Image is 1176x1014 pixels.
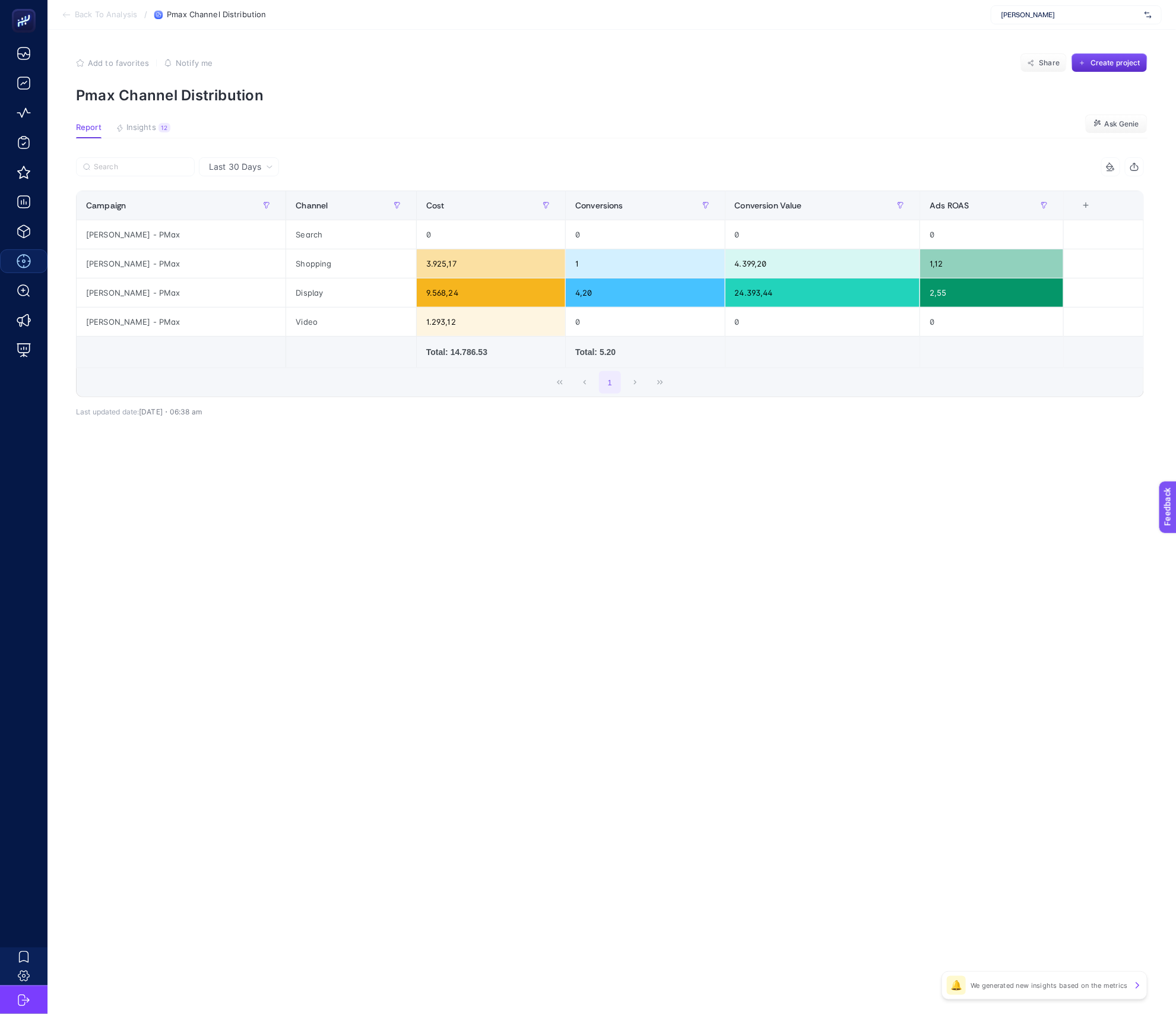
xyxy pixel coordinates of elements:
div: 2,55 [920,278,1063,307]
div: 4.399,20 [725,249,920,278]
div: 1,12 [920,249,1063,278]
div: [PERSON_NAME] - PMax [77,278,286,307]
span: Share [1039,58,1060,68]
span: Cost [426,201,445,210]
button: Add to favorites [76,58,149,68]
div: 3.925,17 [417,249,565,278]
button: Notify me [164,58,213,68]
div: Video [286,308,416,336]
span: Channel [296,201,328,210]
div: Last 30 Days [76,176,1144,416]
div: 0 [920,308,1063,336]
span: Report [76,123,102,132]
div: 0 [417,220,565,249]
button: Ask Genie [1085,115,1148,134]
span: [PERSON_NAME] [1001,10,1140,20]
img: svg%3e [1145,9,1152,21]
div: 0 [920,220,1063,249]
div: 12 [159,123,170,132]
div: 1 [566,249,724,278]
div: 24.393,44 [725,278,920,307]
button: Share [1020,53,1067,72]
div: 0 [566,220,724,249]
span: Pmax Channel Distribution [167,10,266,20]
div: Search [286,220,416,249]
span: Last 30 Days [209,161,261,173]
div: 4,20 [566,278,724,307]
span: Conversions [575,201,623,210]
div: [PERSON_NAME] - PMax [77,220,286,249]
button: 1 [599,371,622,394]
div: [PERSON_NAME] - PMax [77,308,286,336]
div: 0 [566,308,724,336]
div: 1.293,12 [417,308,565,336]
div: Total: 5.20 [575,346,715,358]
div: Total: 14.786.53 [426,346,556,358]
span: Back To Analysis [75,10,137,20]
input: Search [94,163,188,172]
span: [DATE]・06:38 am [139,407,202,416]
span: Feedback [7,4,45,13]
span: Ask Genie [1105,119,1139,129]
span: Create project [1091,58,1140,68]
div: + [1075,201,1098,210]
div: 0 [725,220,920,249]
div: 9.568,24 [417,278,565,307]
span: Notify me [176,58,213,68]
span: / [144,9,147,19]
div: Display [286,278,416,307]
div: [PERSON_NAME] - PMax [77,249,286,278]
button: Create project [1072,53,1148,72]
div: Shopping [286,249,416,278]
div: 0 [725,308,920,336]
span: Campaign [86,201,126,210]
div: 6 items selected [1073,201,1083,227]
span: Conversion Value [735,201,802,210]
p: Pmax Channel Distribution [76,87,1148,104]
span: Ads ROAS [930,201,969,210]
span: Insights [126,123,156,132]
span: Last updated date: [76,407,139,416]
span: Add to favorites [88,58,149,68]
